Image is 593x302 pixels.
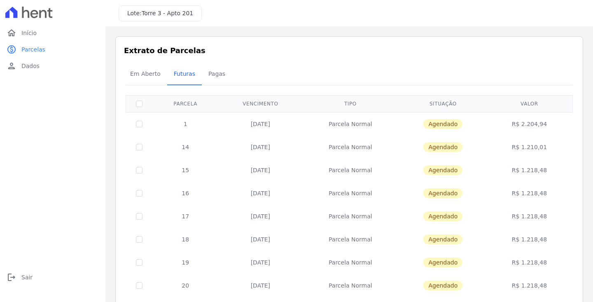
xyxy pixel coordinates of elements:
[488,182,571,205] td: R$ 1.218,48
[488,251,571,274] td: R$ 1.218,48
[488,95,571,112] th: Valor
[423,142,462,152] span: Agendado
[488,228,571,251] td: R$ 1.218,48
[3,58,102,74] a: personDados
[218,159,302,182] td: [DATE]
[423,119,462,129] span: Agendado
[21,45,45,54] span: Parcelas
[3,25,102,41] a: homeInício
[302,205,398,228] td: Parcela Normal
[488,136,571,159] td: R$ 1.210,01
[3,269,102,286] a: logoutSair
[152,205,218,228] td: 17
[423,165,462,175] span: Agendado
[218,205,302,228] td: [DATE]
[302,182,398,205] td: Parcela Normal
[218,182,302,205] td: [DATE]
[302,95,398,112] th: Tipo
[152,228,218,251] td: 18
[21,29,37,37] span: Início
[152,136,218,159] td: 14
[302,228,398,251] td: Parcela Normal
[152,95,218,112] th: Parcela
[202,64,232,85] a: Pagas
[488,112,571,136] td: R$ 2.204,94
[218,251,302,274] td: [DATE]
[142,10,193,16] span: Torre 3 - Apto 201
[169,66,200,82] span: Futuras
[152,274,218,297] td: 20
[218,136,302,159] td: [DATE]
[423,211,462,221] span: Agendado
[218,274,302,297] td: [DATE]
[7,272,16,282] i: logout
[398,95,488,112] th: Situação
[423,281,462,290] span: Agendado
[21,273,33,281] span: Sair
[488,159,571,182] td: R$ 1.218,48
[302,159,398,182] td: Parcela Normal
[423,234,462,244] span: Agendado
[218,112,302,136] td: [DATE]
[488,205,571,228] td: R$ 1.218,48
[7,61,16,71] i: person
[423,258,462,267] span: Agendado
[7,44,16,54] i: paid
[125,66,166,82] span: Em Aberto
[423,188,462,198] span: Agendado
[302,112,398,136] td: Parcela Normal
[127,9,193,18] h3: Lote:
[3,41,102,58] a: paidParcelas
[218,95,302,112] th: Vencimento
[21,62,40,70] span: Dados
[152,112,218,136] td: 1
[302,251,398,274] td: Parcela Normal
[203,66,230,82] span: Pagas
[152,251,218,274] td: 19
[124,64,167,85] a: Em Aberto
[124,45,574,56] h3: Extrato de Parcelas
[152,159,218,182] td: 15
[218,228,302,251] td: [DATE]
[302,136,398,159] td: Parcela Normal
[167,64,202,85] a: Futuras
[488,274,571,297] td: R$ 1.218,48
[152,182,218,205] td: 16
[7,28,16,38] i: home
[302,274,398,297] td: Parcela Normal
